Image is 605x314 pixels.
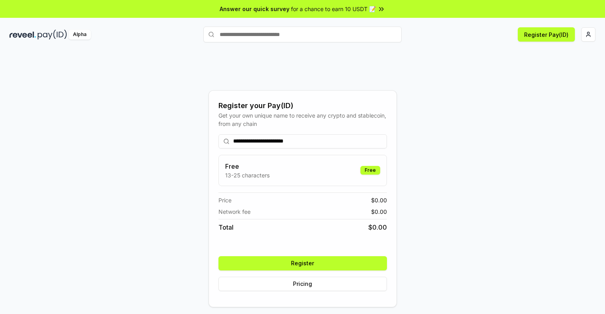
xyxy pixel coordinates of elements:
[371,207,387,216] span: $ 0.00
[291,5,376,13] span: for a chance to earn 10 USDT 📝
[38,30,67,40] img: pay_id
[218,277,387,291] button: Pricing
[218,223,234,232] span: Total
[218,196,232,204] span: Price
[10,30,36,40] img: reveel_dark
[218,111,387,128] div: Get your own unique name to receive any crypto and stablecoin, from any chain
[225,171,270,179] p: 13-25 characters
[518,27,575,42] button: Register Pay(ID)
[368,223,387,232] span: $ 0.00
[218,256,387,270] button: Register
[360,166,380,175] div: Free
[69,30,91,40] div: Alpha
[371,196,387,204] span: $ 0.00
[225,162,270,171] h3: Free
[218,207,251,216] span: Network fee
[220,5,289,13] span: Answer our quick survey
[218,100,387,111] div: Register your Pay(ID)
